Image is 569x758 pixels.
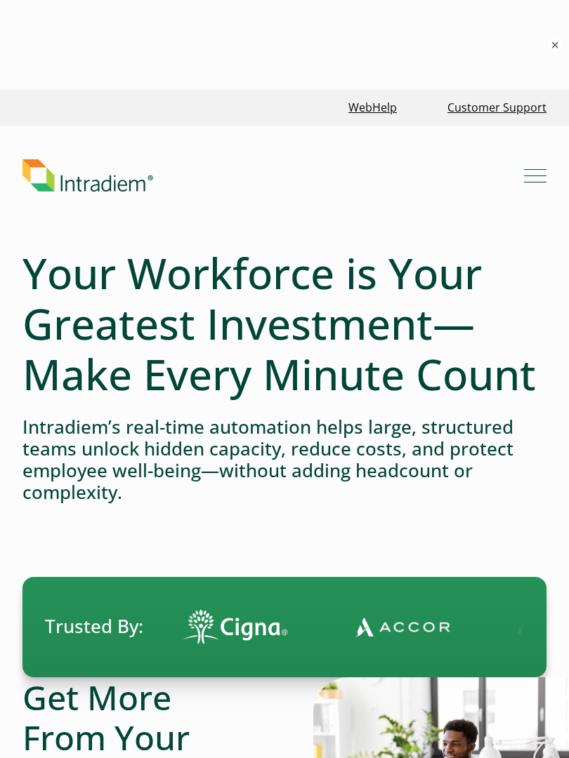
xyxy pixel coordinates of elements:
a: Link to homepage of Intradiem [22,159,524,192]
button: × [548,38,562,52]
a: Customer Support [442,93,552,123]
h1: Your Workforce is Your Greatest Investment—Make Every Minute Count [22,248,547,399]
img: Intradiem [22,159,153,192]
span: Trusted By: [45,613,143,639]
img: Centrica logo. [231,612,344,641]
a: Link opens in a new window [343,93,403,123]
button: Mobile Navigation Button [524,164,547,187]
h4: Intradiem’s real-time automation helps large, structured teams unlock hidden capacity, reduce cos... [22,416,547,504]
